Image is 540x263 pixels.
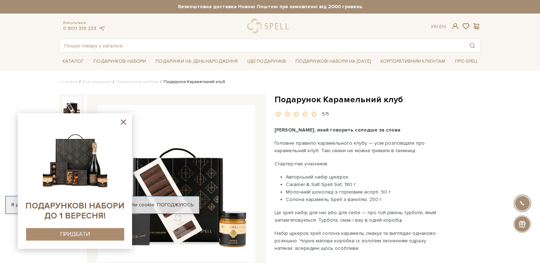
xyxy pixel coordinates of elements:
a: 0 800 319 233 [63,25,96,31]
span: Консультація: [63,21,105,25]
a: Подарункові набори на [DATE] [293,55,374,67]
li: Молочний шоколад з горіховим асорті, 90 г [286,188,442,196]
p: Головне правило карамельного клубу — усім розповідати про карамельний клуб. Такі смаки не можна т... [274,139,442,154]
span: | [437,24,438,30]
li: Авторський набір цукерок [286,173,442,181]
a: telegram [98,25,105,31]
a: Погоджуюсь [157,202,193,208]
img: Подарунок Карамельний клуб [62,97,81,115]
a: logo [247,19,292,33]
a: Корпоративним клієнтам [378,55,448,67]
a: Ідеї подарунків [244,56,289,67]
a: Головна [60,79,77,84]
a: Вся продукція [82,79,111,84]
b: [PERSON_NAME], який говорить солодше за слова [274,127,400,133]
a: En [439,24,446,30]
a: Подарункові набори [116,79,158,84]
a: Подарунки на День народження [153,56,241,67]
div: Ук [431,24,446,30]
img: Подарунок Карамельний клуб [97,105,255,262]
h1: Подарунок Карамельний клуб [274,94,481,105]
div: 5/5 [322,111,329,118]
li: Подарунок Карамельний клуб [158,79,225,85]
button: Пошук товару у каталозі [464,39,480,52]
a: файли cookie [122,202,155,208]
li: Caramel & Salt Spell Set, 180 г [286,181,442,188]
p: Стартер-пак учасників: [274,160,442,167]
strong: Безкоштовна доставка Новою Поштою при замовленні від 2000 гривень [60,4,481,10]
p: Це spell набір для неї або для себе — про той рівень турботи, який запам’ятовується. Турбота, сма... [274,209,442,224]
a: Подарункові набори [91,56,149,67]
a: Про Spell [452,56,480,67]
li: Солона карамель Spell з ваніллю, 250 г [286,196,442,203]
p: Набір цукерок spell солона карамель смакує та виглядає однаково розкішно. Чорна матова коробка із... [274,230,442,252]
input: Пошук товару у каталозі [60,39,464,52]
div: Я дозволяю [DOMAIN_NAME] використовувати [6,202,199,208]
a: Каталог [60,56,87,67]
